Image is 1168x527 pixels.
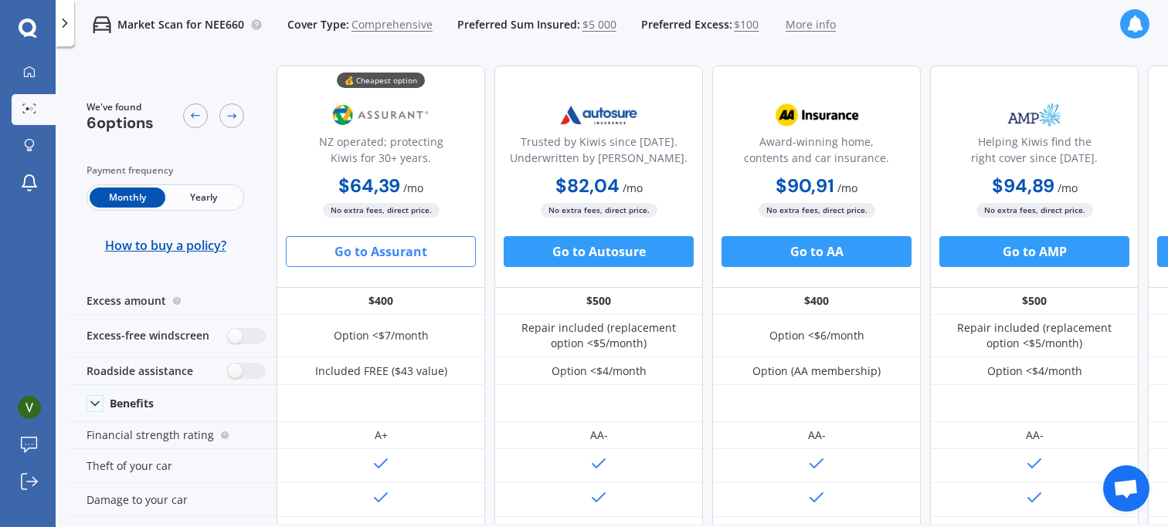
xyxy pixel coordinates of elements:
[351,17,433,32] span: Comprehensive
[68,288,277,315] div: Excess amount
[590,427,608,443] div: AA-
[68,483,277,517] div: Damage to your car
[68,357,277,385] div: Roadside assistance
[641,17,732,32] span: Preferred Excess:
[508,133,690,172] div: Trusted by Kiwis since [DATE]. Underwritten by [PERSON_NAME].
[287,17,349,32] span: Cover Type:
[506,320,691,351] div: Repair included (replacement option <$5/month)
[165,187,241,208] span: Yearly
[110,397,154,410] div: Benefits
[725,133,908,172] div: Award-winning home, contents and car insurance.
[939,236,1129,267] button: Go to AMP
[68,449,277,483] div: Theft of your car
[290,133,472,172] div: NZ operated; protecting Kiwis for 30+ years.
[68,315,277,357] div: Excess-free windscreen
[90,187,165,208] span: Monthly
[808,427,826,443] div: AA-
[337,73,425,88] div: 💰 Cheapest option
[1058,181,1078,195] span: / mo
[776,174,834,198] b: $90,91
[87,113,154,133] span: 6 options
[541,203,657,218] span: No extra fees, direct price.
[759,203,875,218] span: No extra fees, direct price.
[68,422,277,449] div: Financial strength rating
[734,17,759,32] span: $100
[582,17,616,32] span: $5 000
[18,396,41,419] img: ACg8ocJRraV9ykFUsbZ-be7u-WYupLH3DJ5QQzUUnLIjWLukA-eHmQ=s96-c
[752,363,881,379] div: Option (AA membership)
[992,174,1054,198] b: $94,89
[722,236,912,267] button: Go to AA
[712,288,921,315] div: $400
[87,163,244,178] div: Payment frequency
[457,17,580,32] span: Preferred Sum Insured:
[942,320,1127,351] div: Repair included (replacement option <$5/month)
[286,236,476,267] button: Go to Assurant
[375,427,388,443] div: A+
[1026,427,1044,443] div: AA-
[93,15,111,34] img: car.f15378c7a67c060ca3f3.svg
[769,328,864,343] div: Option <$6/month
[1103,465,1149,512] div: Open chat
[87,100,154,114] span: We've found
[105,238,226,253] span: How to buy a policy?
[983,96,1085,134] img: AMP.webp
[494,288,703,315] div: $500
[552,363,647,379] div: Option <$4/month
[623,181,643,195] span: / mo
[987,363,1082,379] div: Option <$4/month
[976,203,1093,218] span: No extra fees, direct price.
[338,174,400,198] b: $64,39
[117,17,244,32] p: Market Scan for NEE660
[943,133,1126,172] div: Helping Kiwis find the right cover since [DATE].
[315,363,447,379] div: Included FREE ($43 value)
[837,181,857,195] span: / mo
[323,203,440,218] span: No extra fees, direct price.
[555,174,620,198] b: $82,04
[548,96,650,134] img: Autosure.webp
[277,288,485,315] div: $400
[786,17,836,32] span: More info
[504,236,694,267] button: Go to Autosure
[330,96,432,134] img: Assurant.png
[334,328,429,343] div: Option <$7/month
[403,181,423,195] span: / mo
[930,288,1139,315] div: $500
[766,96,868,134] img: AA.webp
